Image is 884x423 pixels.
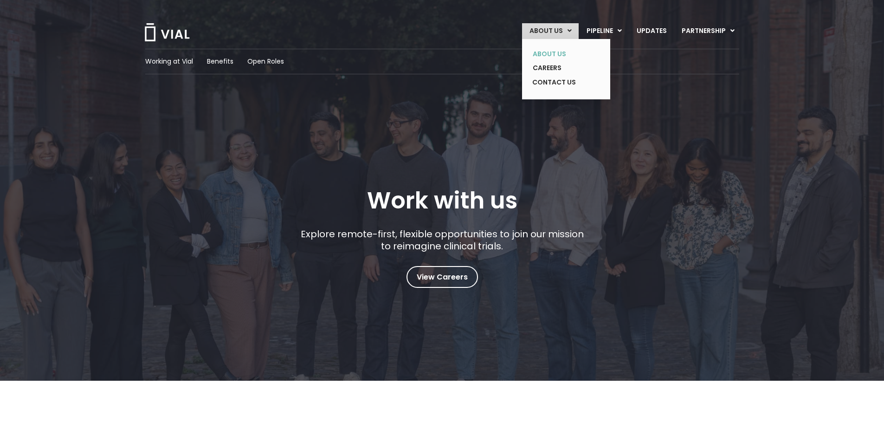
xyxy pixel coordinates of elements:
h1: Work with us [367,187,517,214]
span: View Careers [417,271,468,283]
a: CAREERS [525,61,593,75]
a: ABOUT USMenu Toggle [522,23,579,39]
p: Explore remote-first, flexible opportunities to join our mission to reimagine clinical trials. [297,228,587,252]
a: PARTNERSHIPMenu Toggle [674,23,742,39]
a: View Careers [407,266,478,288]
a: CONTACT US [525,75,593,90]
a: Working at Vial [145,57,193,66]
img: Vial Logo [144,23,190,41]
a: PIPELINEMenu Toggle [579,23,629,39]
a: Open Roles [247,57,284,66]
a: ABOUT US [525,47,593,61]
a: UPDATES [629,23,674,39]
a: Benefits [207,57,233,66]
